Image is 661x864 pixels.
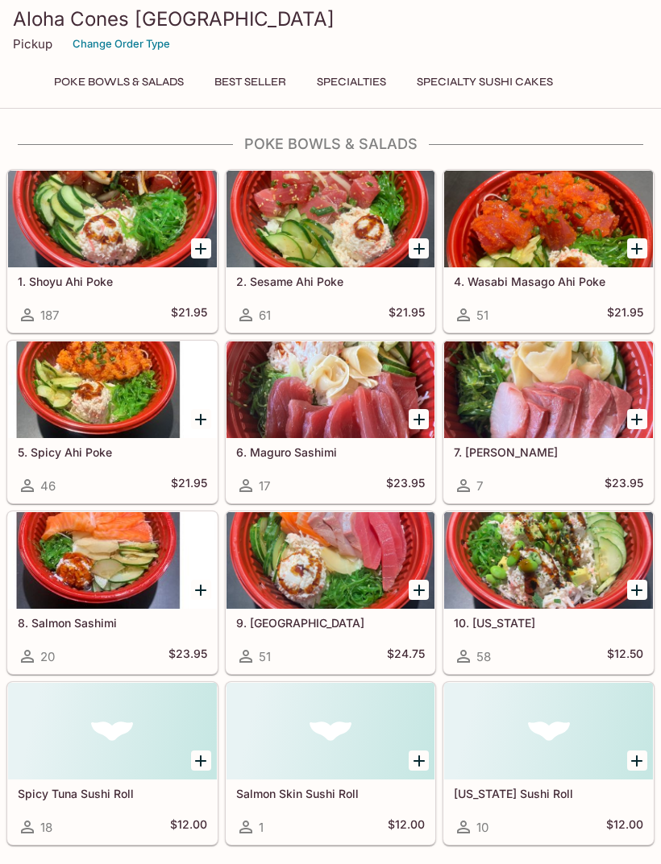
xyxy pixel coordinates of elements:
h5: $23.95 [605,476,643,495]
h5: 4. Wasabi Masago Ahi Poke [454,275,643,288]
span: 17 [259,478,270,494]
h5: $21.95 [171,305,207,325]
button: Add 1. Shoyu Ahi Poke [191,238,211,258]
h5: Spicy Tuna Sushi Roll [18,787,207,800]
span: 20 [40,649,55,664]
button: Add 9. Charashi [409,580,429,600]
button: Add 4. Wasabi Masago Ahi Poke [627,238,647,258]
div: California Sushi Roll [444,683,653,779]
h5: 1. Shoyu Ahi Poke [18,275,207,288]
div: 2. Sesame Ahi Poke [227,171,435,267]
div: Salmon Skin Sushi Roll [227,683,435,779]
a: 1. Shoyu Ahi Poke187$21.95 [7,170,218,333]
a: 6. Maguro Sashimi17$23.95 [226,341,436,503]
h5: $12.00 [170,817,207,837]
button: Add 8. Salmon Sashimi [191,580,211,600]
h5: $21.95 [607,305,643,325]
a: [US_STATE] Sushi Roll10$12.00 [443,682,654,845]
div: 6. Maguro Sashimi [227,341,435,438]
button: Add California Sushi Roll [627,750,647,771]
h5: 2. Sesame Ahi Poke [236,275,426,288]
h5: $21.95 [171,476,207,495]
h5: 6. Maguro Sashimi [236,445,426,459]
h5: $21.95 [389,305,425,325]
p: Pickup [13,36,52,52]
a: 10. [US_STATE]58$12.50 [443,511,654,674]
button: Add 10. California [627,580,647,600]
button: Best Seller [206,71,295,93]
button: Add 5. Spicy Ahi Poke [191,409,211,429]
div: 5. Spicy Ahi Poke [8,341,217,438]
button: Add Salmon Skin Sushi Roll [409,750,429,771]
h5: $12.00 [388,817,425,837]
a: 7. [PERSON_NAME]7$23.95 [443,341,654,503]
button: Add 2. Sesame Ahi Poke [409,238,429,258]
span: 7 [476,478,483,494]
span: 51 [259,649,271,664]
span: 51 [476,308,488,323]
div: 7. Hamachi Sashimi [444,341,653,438]
h5: [US_STATE] Sushi Roll [454,787,643,800]
button: Specialty Sushi Cakes [408,71,562,93]
h5: $12.50 [607,647,643,666]
h5: 8. Salmon Sashimi [18,616,207,630]
div: Spicy Tuna Sushi Roll [8,683,217,779]
a: 4. Wasabi Masago Ahi Poke51$21.95 [443,170,654,333]
div: 10. California [444,512,653,609]
h5: $23.95 [386,476,425,495]
a: 2. Sesame Ahi Poke61$21.95 [226,170,436,333]
h5: Salmon Skin Sushi Roll [236,787,426,800]
a: 5. Spicy Ahi Poke46$21.95 [7,341,218,503]
span: 46 [40,478,56,494]
button: Specialties [308,71,395,93]
span: 18 [40,820,52,835]
h5: $24.75 [387,647,425,666]
h5: $12.00 [606,817,643,837]
h5: $23.95 [168,647,207,666]
span: 10 [476,820,488,835]
div: 8. Salmon Sashimi [8,512,217,609]
button: Add Spicy Tuna Sushi Roll [191,750,211,771]
div: 9. Charashi [227,512,435,609]
div: 1. Shoyu Ahi Poke [8,171,217,267]
h4: Poke Bowls & Salads [6,135,655,153]
div: 4. Wasabi Masago Ahi Poke [444,171,653,267]
button: Change Order Type [65,31,177,56]
h5: 5. Spicy Ahi Poke [18,445,207,459]
span: 187 [40,308,59,323]
h5: 10. [US_STATE] [454,616,643,630]
a: 9. [GEOGRAPHIC_DATA]51$24.75 [226,511,436,674]
h3: Aloha Cones [GEOGRAPHIC_DATA] [13,6,648,31]
button: Add 6. Maguro Sashimi [409,409,429,429]
a: 8. Salmon Sashimi20$23.95 [7,511,218,674]
span: 58 [476,649,491,664]
h5: 7. [PERSON_NAME] [454,445,643,459]
button: Poke Bowls & Salads [45,71,193,93]
button: Add 7. Hamachi Sashimi [627,409,647,429]
a: Spicy Tuna Sushi Roll18$12.00 [7,682,218,845]
a: Salmon Skin Sushi Roll1$12.00 [226,682,436,845]
span: 61 [259,308,271,323]
h5: 9. [GEOGRAPHIC_DATA] [236,616,426,630]
span: 1 [259,820,264,835]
